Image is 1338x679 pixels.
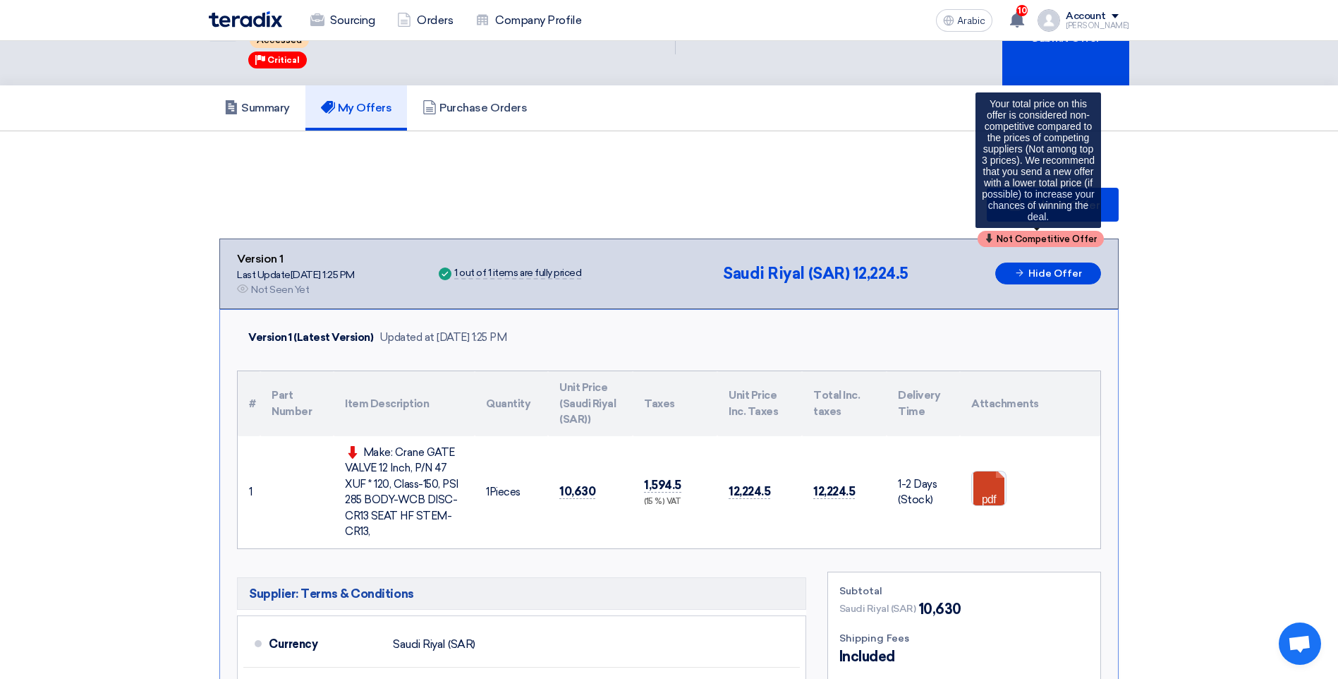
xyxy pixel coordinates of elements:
th: Unit Price (Saudi Riyal (SAR)) [548,371,633,436]
td: 1-2 Days (Stock) [887,436,960,548]
span: Saudi Riyal (SAR) [723,264,849,283]
h5: Supplier: Terms & Conditions [237,577,806,610]
span: 12,224.5 [813,484,855,499]
th: Item Description [334,371,475,436]
font: Summary [241,101,290,114]
button: Arabic [936,9,992,32]
font: Company Profile [495,12,581,29]
div: Open chat [1279,623,1321,665]
font: Hide Offer [1028,268,1082,280]
a: Purchase Orders [407,85,542,131]
font: Sourcing [330,12,375,29]
div: Currency [269,627,382,661]
font: Version 1 [237,251,284,268]
span: 1 [486,486,489,498]
span: 10 [1016,5,1028,16]
a: My Offers [305,85,408,131]
font: Pieces [486,486,521,498]
span: 10,630 [559,484,595,499]
a: Summary [209,85,305,131]
span: Critical [267,55,300,65]
div: Subtotal [839,584,1089,599]
th: Delivery Time [887,371,960,436]
span: Not Competitive Offer [997,234,1097,244]
th: Total Inc. taxes [802,371,887,436]
span: Saudi Riyal (SAR) [839,601,916,616]
font: Last Update [DATE] 1:25 PM [237,269,355,281]
td: 1 [238,436,260,548]
th: Attachments [960,371,1100,436]
a: Orders [386,5,464,36]
div: Version 1 (Latest Version) [248,330,374,346]
th: Part Number [260,371,334,436]
div: Account [1066,11,1106,23]
span: 1,594.5 [644,478,681,493]
img: profile_test.png [1038,9,1060,32]
span: Included [839,646,895,667]
font: My Offers [338,101,392,114]
th: # [238,371,260,436]
a: XUFGateCraneFSDSp_1759141490218.pdf [972,471,1085,556]
span: 12,224.5 [853,264,908,283]
span: 12,224.5 [729,484,770,499]
font: Purchase Orders [439,101,527,114]
font: [DATE] 10:00 AM [687,29,769,42]
div: Shipping Fees [839,631,1089,646]
th: Quantity [475,371,548,436]
font: Make: Crane GATE VALVE 12 Inch, P/N 47 XUF * 120, Class-150, PSI 285 BODY-WCB DISC-CR13 SEAT HF S... [345,446,458,539]
div: Saudi Riyal (SAR) [393,631,475,658]
div: Updated at [DATE] 1:25 PM [379,330,507,346]
div: Not Seen Yet [251,282,309,297]
div: (15 %) VAT [644,496,706,508]
th: Taxes [633,371,717,436]
div: Your total price on this offer is considered non-competitive compared to the prices of competing ... [975,92,1101,228]
button: Hide Offer [995,263,1101,284]
div: 1 out of 1 items are fully priced [454,268,581,280]
th: Unit Price Inc. Taxes [717,371,802,436]
a: Sourcing [299,5,386,36]
font: Orders [417,12,453,29]
span: 10,630 [919,599,961,620]
span: Arabic [957,16,985,26]
img: Teradix logo [209,11,282,28]
div: [PERSON_NAME] [1066,22,1129,30]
